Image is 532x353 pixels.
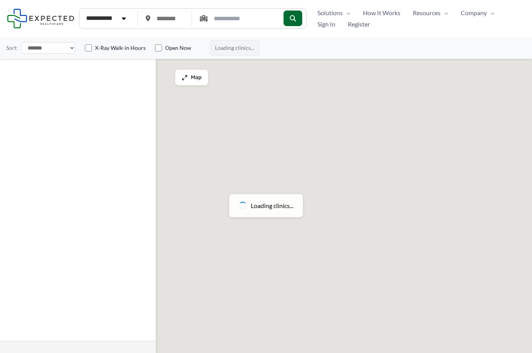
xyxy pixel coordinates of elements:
[191,74,202,81] span: Map
[317,7,343,19] span: Solutions
[343,7,351,19] span: Menu Toggle
[311,7,357,19] a: SolutionsMenu Toggle
[181,74,188,81] img: Maximize
[487,7,495,19] span: Menu Toggle
[95,44,146,52] label: X-Ray Walk-in Hours
[440,7,448,19] span: Menu Toggle
[175,70,208,85] button: Map
[363,7,400,19] span: How It Works
[165,44,191,52] label: Open Now
[311,18,342,30] a: Sign In
[251,200,293,212] span: Loading clinics...
[317,18,335,30] span: Sign In
[342,18,376,30] a: Register
[6,43,18,53] label: Sort:
[407,7,454,19] a: ResourcesMenu Toggle
[461,7,487,19] span: Company
[357,7,407,19] a: How It Works
[7,9,74,28] img: Expected Healthcare Logo - side, dark font, small
[454,7,501,19] a: CompanyMenu Toggle
[210,40,259,56] span: Loading clinics...
[348,18,370,30] span: Register
[413,7,440,19] span: Resources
